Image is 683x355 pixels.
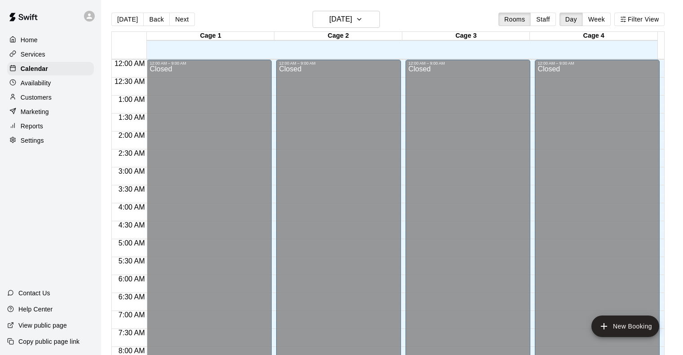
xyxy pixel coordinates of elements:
button: Filter View [614,13,665,26]
button: Day [560,13,583,26]
button: Rooms [498,13,531,26]
p: Reports [21,122,43,131]
span: 3:00 AM [116,167,147,175]
button: add [591,316,659,337]
button: [DATE] [111,13,144,26]
span: 8:00 AM [116,347,147,355]
div: Cage 2 [274,32,402,40]
div: 12:00 AM – 9:00 AM [538,61,657,66]
span: 7:30 AM [116,329,147,337]
span: 1:30 AM [116,114,147,121]
div: Cage 3 [402,32,530,40]
a: Services [7,48,94,61]
p: Contact Us [18,289,50,298]
span: 3:30 AM [116,185,147,193]
span: 5:30 AM [116,257,147,265]
a: Reports [7,119,94,133]
span: 12:30 AM [112,78,147,85]
p: Customers [21,93,52,102]
button: Week [582,13,611,26]
button: Staff [530,13,556,26]
a: Settings [7,134,94,147]
p: Marketing [21,107,49,116]
div: 12:00 AM – 9:00 AM [150,61,269,66]
p: Availability [21,79,51,88]
button: Back [143,13,170,26]
div: Cage 1 [147,32,274,40]
p: Services [21,50,45,59]
a: Customers [7,91,94,104]
span: 4:00 AM [116,203,147,211]
span: 2:00 AM [116,131,147,139]
span: 2:30 AM [116,149,147,157]
a: Calendar [7,62,94,75]
span: 7:00 AM [116,311,147,319]
button: [DATE] [313,11,380,28]
h6: [DATE] [329,13,352,26]
span: 12:00 AM [112,60,147,67]
a: Marketing [7,105,94,118]
div: Cage 4 [530,32,657,40]
p: Help Center [18,305,53,314]
div: 12:00 AM – 9:00 AM [279,61,398,66]
p: Calendar [21,64,48,73]
div: 12:00 AM – 9:00 AM [408,61,528,66]
a: Availability [7,76,94,90]
a: Home [7,33,94,47]
span: 4:30 AM [116,221,147,229]
span: 1:00 AM [116,96,147,103]
span: 6:30 AM [116,293,147,301]
p: Settings [21,136,44,145]
p: View public page [18,321,67,330]
p: Home [21,35,38,44]
span: 6:00 AM [116,275,147,283]
button: Next [169,13,194,26]
p: Copy public page link [18,337,79,346]
span: 5:00 AM [116,239,147,247]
